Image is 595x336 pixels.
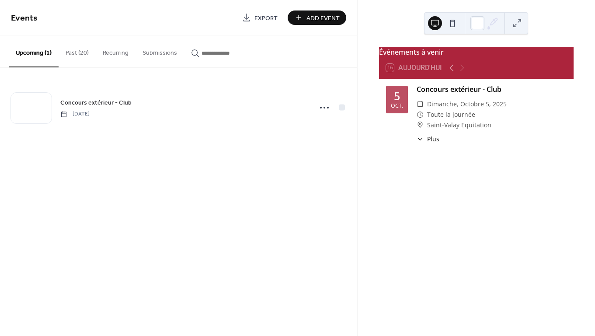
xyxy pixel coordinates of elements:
span: dimanche, octobre 5, 2025 [427,99,507,109]
span: Add Event [306,14,340,23]
div: ​ [417,120,424,130]
a: Concours extérieur - Club [60,98,132,108]
span: [DATE] [60,110,90,118]
span: Toute la journée [427,109,475,120]
span: Concours extérieur - Club [60,98,132,108]
div: oct. [391,103,403,109]
div: ​ [417,109,424,120]
div: 5 [394,91,400,101]
span: Saint-Valay Equitation [427,120,491,130]
button: Past (20) [59,35,96,66]
div: ​ [417,99,424,109]
button: Upcoming (1) [9,35,59,67]
button: Add Event [288,10,346,25]
a: Export [236,10,284,25]
button: Recurring [96,35,136,66]
div: Concours extérieur - Club [417,84,567,94]
button: ​Plus [417,134,439,143]
span: Export [254,14,278,23]
div: ​ [417,134,424,143]
span: Plus [427,134,439,143]
div: Événements à venir [379,47,574,57]
span: Events [11,10,38,27]
button: Submissions [136,35,184,66]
